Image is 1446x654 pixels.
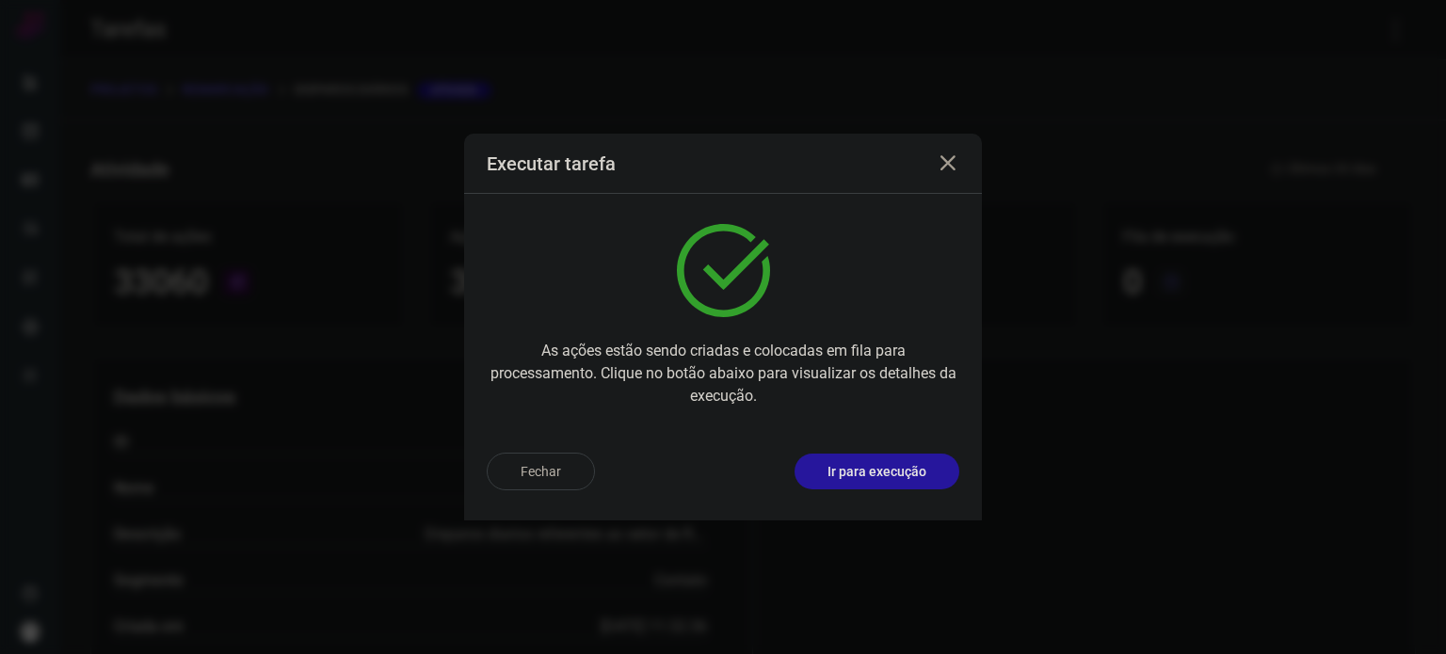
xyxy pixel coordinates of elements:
[827,462,926,482] p: Ir para execução
[677,224,770,317] img: verified.svg
[487,453,595,490] button: Fechar
[795,454,959,489] button: Ir para execução
[487,340,959,407] p: As ações estão sendo criadas e colocadas em fila para processamento. Clique no botão abaixo para ...
[487,152,616,175] h3: Executar tarefa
